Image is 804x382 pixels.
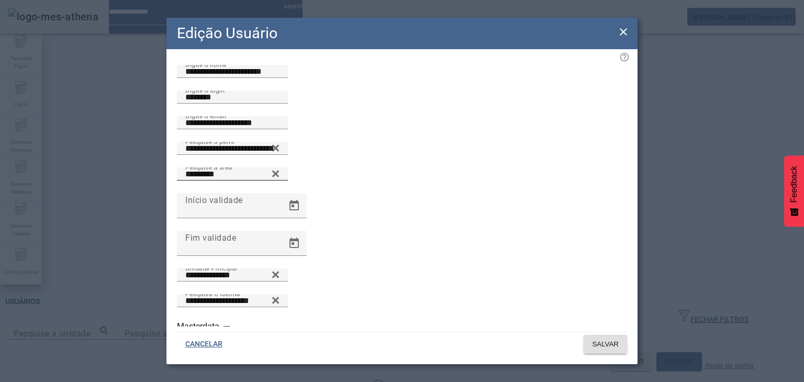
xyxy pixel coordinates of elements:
mat-label: Unidade Principal [185,264,237,272]
mat-label: Digite o login [185,86,225,94]
button: Open calendar [282,193,307,218]
input: Number [185,295,280,307]
button: Open calendar [282,231,307,256]
label: Masterdata [177,320,221,333]
mat-label: Início validade [185,195,243,205]
button: Feedback - Mostrar pesquisa [784,155,804,227]
mat-label: Pesquise o perfil [185,138,234,145]
mat-label: Fim validade [185,232,236,242]
input: Number [185,142,280,155]
mat-label: Digite o nome [185,61,226,68]
mat-label: Digite o email [185,112,226,119]
span: SALVAR [592,339,619,350]
mat-label: Pesquise a área [185,163,232,171]
span: CANCELAR [185,339,222,350]
input: Number [185,269,280,282]
button: SALVAR [584,335,627,354]
input: Number [185,168,280,181]
span: Feedback [789,166,799,203]
mat-label: Pesquisa o idioma [185,290,240,297]
button: CANCELAR [177,335,231,354]
h2: Edição Usuário [177,22,277,44]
